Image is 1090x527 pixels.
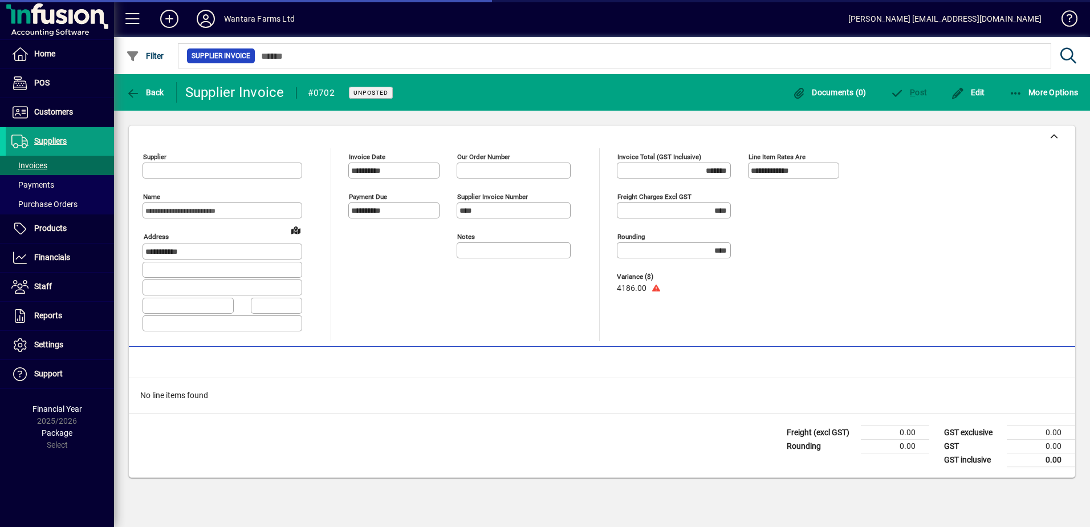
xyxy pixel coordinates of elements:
[126,51,164,60] span: Filter
[34,78,50,87] span: POS
[617,193,692,201] mat-label: Freight charges excl GST
[792,88,867,97] span: Documents (0)
[34,49,55,58] span: Home
[123,82,167,103] button: Back
[129,378,1075,413] div: No line items found
[1006,82,1081,103] button: More Options
[6,98,114,127] a: Customers
[617,273,685,281] span: Variance ($)
[114,82,177,103] app-page-header-button: Back
[185,83,284,102] div: Supplier Invoice
[781,425,861,439] td: Freight (excl GST)
[6,331,114,359] a: Settings
[349,193,387,201] mat-label: Payment due
[617,284,646,293] span: 4186.00
[308,84,335,102] div: #0702
[34,311,62,320] span: Reports
[861,425,929,439] td: 0.00
[353,89,388,96] span: Unposted
[781,439,861,453] td: Rounding
[6,273,114,301] a: Staff
[32,404,82,414] span: Financial Year
[143,193,160,201] mat-label: Name
[34,136,67,145] span: Suppliers
[6,244,114,272] a: Financials
[888,82,930,103] button: Post
[457,193,528,201] mat-label: Supplier invoice number
[1007,439,1075,453] td: 0.00
[6,156,114,175] a: Invoices
[287,221,305,239] a: View on map
[349,153,385,161] mat-label: Invoice date
[1007,425,1075,439] td: 0.00
[457,233,475,241] mat-label: Notes
[143,153,166,161] mat-label: Supplier
[6,360,114,388] a: Support
[1053,2,1076,39] a: Knowledge Base
[948,82,988,103] button: Edit
[126,88,164,97] span: Back
[151,9,188,29] button: Add
[6,40,114,68] a: Home
[617,153,701,161] mat-label: Invoice Total (GST inclusive)
[34,369,63,378] span: Support
[34,107,73,116] span: Customers
[6,175,114,194] a: Payments
[188,9,224,29] button: Profile
[938,453,1007,467] td: GST inclusive
[11,200,78,209] span: Purchase Orders
[457,153,510,161] mat-label: Our order number
[192,50,250,62] span: Supplier Invoice
[848,10,1042,28] div: [PERSON_NAME] [EMAIL_ADDRESS][DOMAIN_NAME]
[910,88,915,97] span: P
[34,282,52,291] span: Staff
[6,194,114,214] a: Purchase Orders
[617,233,645,241] mat-label: Rounding
[890,88,928,97] span: ost
[790,82,869,103] button: Documents (0)
[938,425,1007,439] td: GST exclusive
[11,180,54,189] span: Payments
[951,88,985,97] span: Edit
[861,439,929,453] td: 0.00
[1007,453,1075,467] td: 0.00
[34,253,70,262] span: Financials
[224,10,295,28] div: Wantara Farms Ltd
[42,428,72,437] span: Package
[1009,88,1079,97] span: More Options
[123,46,167,66] button: Filter
[6,302,114,330] a: Reports
[938,439,1007,453] td: GST
[6,69,114,98] a: POS
[34,340,63,349] span: Settings
[11,161,47,170] span: Invoices
[749,153,806,161] mat-label: Line item rates are
[6,214,114,243] a: Products
[34,224,67,233] span: Products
